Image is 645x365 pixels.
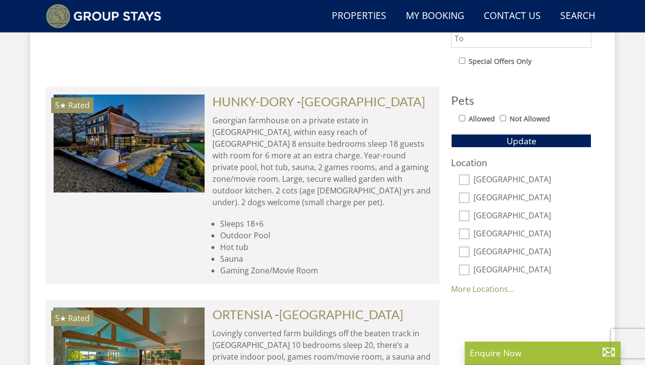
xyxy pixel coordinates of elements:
h3: Pets [451,94,591,107]
label: Allowed [469,114,495,124]
a: HUNKY-DORY [212,94,294,109]
li: Sauna [220,253,432,265]
button: Update [451,134,591,148]
input: To [451,29,591,48]
a: More Locations... [451,284,514,294]
li: Sleeps 18+6 [220,218,432,230]
li: Outdoor Pool [220,230,432,241]
label: [GEOGRAPHIC_DATA] [474,175,591,186]
span: Rated [68,100,90,111]
h3: Location [451,157,591,168]
p: Georgian farmhouse on a private estate in [GEOGRAPHIC_DATA], within easy reach of [GEOGRAPHIC_DAT... [212,115,432,208]
a: Contact Us [480,5,545,27]
a: 5★ Rated [54,95,205,192]
span: HUNKY-DORY has a 5 star rating under the Quality in Tourism Scheme [55,100,66,111]
span: ORTENSIA has a 5 star rating under the Quality in Tourism Scheme [55,313,66,324]
label: Special Offers Only [469,56,531,67]
span: - [275,307,403,322]
label: [GEOGRAPHIC_DATA] [474,211,591,222]
label: [GEOGRAPHIC_DATA] [474,265,591,276]
a: My Booking [402,5,468,27]
span: Rated [68,313,90,324]
label: [GEOGRAPHIC_DATA] [474,247,591,258]
li: Hot tub [220,241,432,253]
label: Not Allowed [510,114,550,124]
a: Properties [328,5,390,27]
p: Enquire Now [470,346,616,359]
label: [GEOGRAPHIC_DATA] [474,229,591,240]
span: Update [507,135,536,147]
img: hunky-dory-holiday-homes-wiltshire-sleeps-24.original.jpg [54,95,205,192]
a: [GEOGRAPHIC_DATA] [279,307,403,322]
a: ORTENSIA [212,307,272,322]
a: Search [556,5,599,27]
li: Gaming Zone/Movie Room [220,265,432,276]
label: [GEOGRAPHIC_DATA] [474,193,591,204]
span: - [297,94,425,109]
img: Group Stays [46,4,161,28]
a: [GEOGRAPHIC_DATA] [301,94,425,109]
